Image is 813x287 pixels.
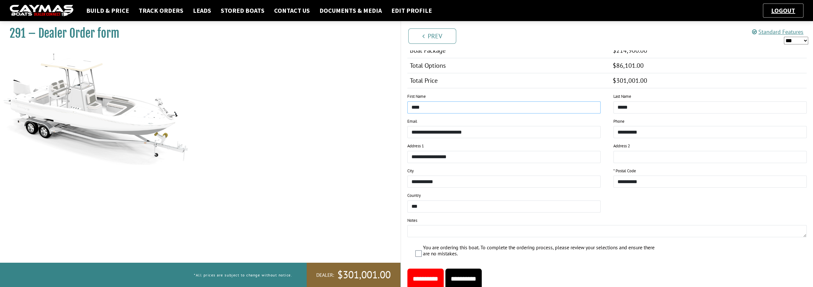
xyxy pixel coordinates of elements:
img: caymas-dealer-connect-2ed40d3bc7270c1d8d7ffb4b79bf05adc795679939227970def78ec6f6c03838.gif [10,5,73,17]
label: Country [407,192,421,199]
a: Contact Us [271,6,313,15]
a: Documents & Media [316,6,385,15]
label: Email [407,118,417,125]
label: You are ordering this boat. To complete the ordering process, please review your selections and e... [423,244,658,258]
a: Edit Profile [388,6,435,15]
a: Prev [408,28,456,44]
a: Stored Boats [218,6,268,15]
span: $214,900.00 [613,46,647,55]
td: Total Price [407,73,610,88]
a: Standard Features [752,28,803,35]
a: Track Orders [135,6,187,15]
h1: 291 – Dealer Order form [10,26,384,41]
a: Logout [768,6,798,14]
label: City [407,168,414,174]
span: Dealer: [316,272,334,278]
span: $301,001.00 [337,268,391,282]
label: First Name [407,93,426,100]
span: $301,001.00 [613,76,647,85]
label: * Postal Code [613,168,636,174]
label: Phone [613,118,625,125]
label: Address 1 [407,143,424,149]
td: Boat Package [407,43,610,58]
span: $86,101.00 [613,61,644,70]
label: Notes [407,217,417,224]
label: Last Name [613,93,631,100]
td: Total Options [407,58,610,73]
a: Dealer:$301,001.00 [307,263,400,287]
p: *All prices are subject to change without notice. [194,270,292,280]
label: Address 2 [613,143,630,149]
a: Build & Price [83,6,132,15]
a: Leads [190,6,214,15]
